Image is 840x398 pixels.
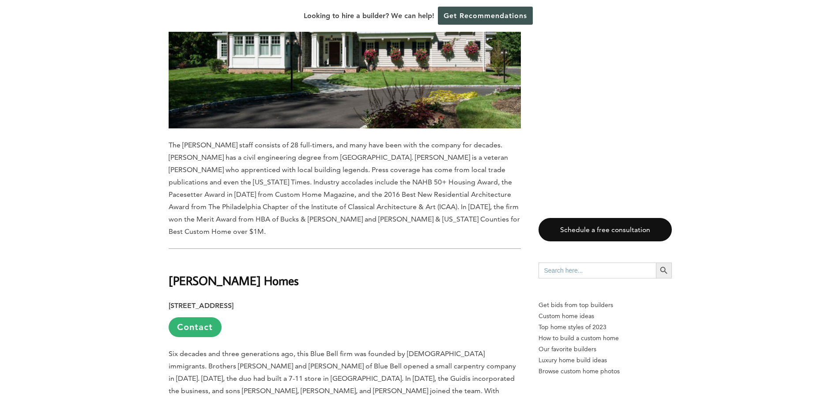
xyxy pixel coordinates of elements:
a: How to build a custom home [539,333,672,344]
span: The [PERSON_NAME] staff consists of 28 full-timers, and many have been with the company for decad... [169,141,520,236]
a: Luxury home build ideas [539,355,672,366]
p: Get bids from top builders [539,300,672,311]
input: Search here... [539,263,656,278]
a: Get Recommendations [438,7,533,25]
strong: [STREET_ADDRESS] [169,301,234,310]
b: [PERSON_NAME] Homes [169,273,299,288]
a: Our favorite builders [539,344,672,355]
a: Schedule a free consultation [539,218,672,241]
a: Custom home ideas [539,311,672,322]
a: Top home styles of 2023 [539,322,672,333]
svg: Search [659,266,669,275]
a: Browse custom home photos [539,366,672,377]
a: Contact [169,317,222,337]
